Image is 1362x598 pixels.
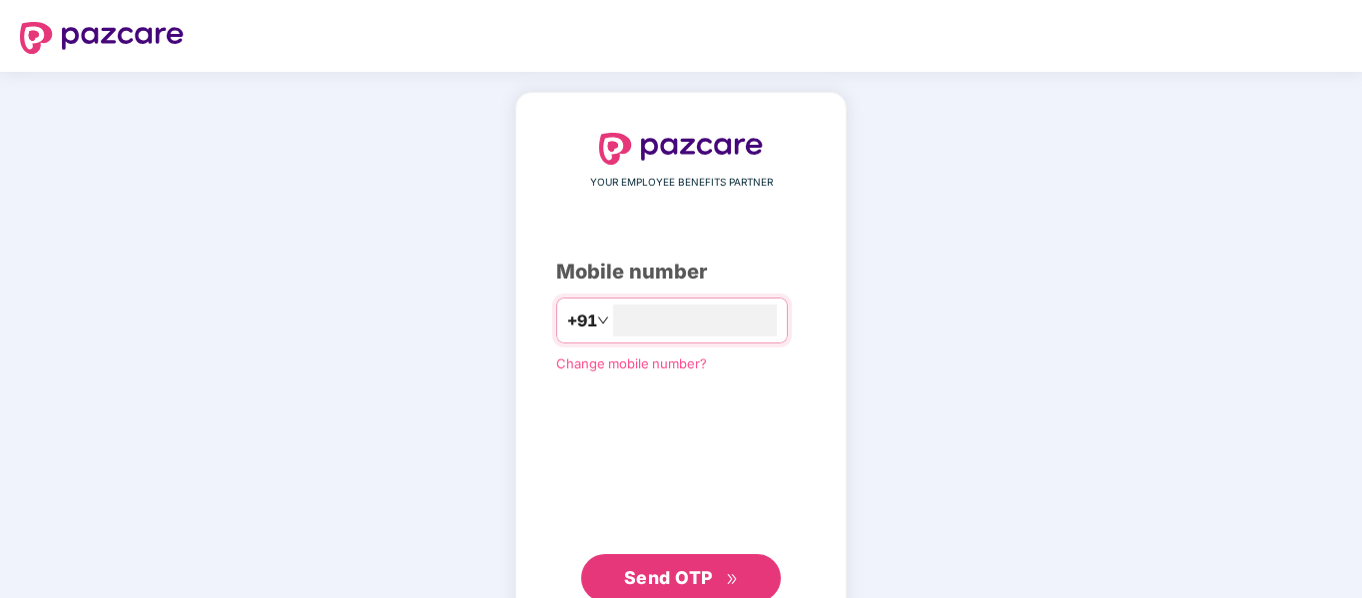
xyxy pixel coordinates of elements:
[597,314,609,326] span: down
[567,308,597,333] span: +91
[726,573,739,586] span: double-right
[20,22,184,54] img: logo
[599,133,763,165] img: logo
[590,175,773,191] span: YOUR EMPLOYEE BENEFITS PARTNER
[556,257,806,288] div: Mobile number
[624,567,713,588] span: Send OTP
[556,355,707,371] a: Change mobile number?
